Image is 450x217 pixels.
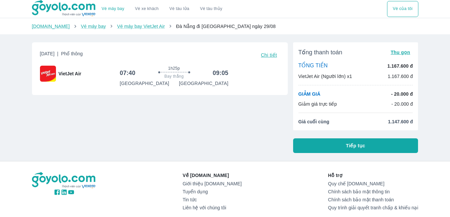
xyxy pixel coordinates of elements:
a: Vé tàu lửa [164,1,195,17]
p: TỔNG TIỀN [298,62,328,70]
p: Giảm giá trực tiếp [298,101,337,107]
p: VietJet Air (Người lớn) x1 [298,73,352,80]
span: 1h25p [168,66,180,71]
p: [GEOGRAPHIC_DATA] [179,80,228,87]
span: Giá cuối cùng [298,118,329,125]
a: Tuyển dụng [183,189,241,194]
p: [GEOGRAPHIC_DATA] [120,80,169,87]
button: Tiếp tục [293,138,418,153]
p: 1.167.600 đ [387,63,413,69]
a: Giới thiệu [DOMAIN_NAME] [183,181,241,186]
button: Chi tiết [258,50,279,60]
p: GIẢM GIÁ [298,91,320,97]
button: Vé tàu thủy [195,1,227,17]
span: Tổng thanh toán [298,48,342,56]
span: Thu gọn [391,50,410,55]
span: [DATE] [40,50,83,60]
a: Chính sách bảo mật thông tin [328,189,418,194]
p: Về [DOMAIN_NAME] [183,172,241,179]
h6: 07:40 [120,69,136,77]
span: Tiếp tục [346,142,365,149]
a: Vé xe khách [135,6,159,11]
p: Hỗ trợ [328,172,418,179]
img: logo [32,172,97,189]
a: [DOMAIN_NAME] [32,24,70,29]
p: - 20.000 đ [391,101,413,107]
a: Quy trình giải quyết tranh chấp & khiếu nại [328,205,418,210]
nav: breadcrumb [32,23,418,30]
a: Tin tức [183,197,241,202]
p: - 20.000 đ [391,91,413,97]
button: Vé của tôi [387,1,418,17]
span: Phổ thông [61,51,83,56]
h6: 09:05 [213,69,228,77]
span: VietJet Air [59,70,81,77]
span: | [57,51,59,56]
button: Thu gọn [388,48,413,57]
a: Quy chế [DOMAIN_NAME] [328,181,418,186]
a: Vé máy bay [102,6,124,11]
a: Vé máy bay VietJet Air [117,24,165,29]
span: Đà Nẵng đi [GEOGRAPHIC_DATA] ngày 29/08 [176,24,275,29]
div: choose transportation mode [387,1,418,17]
span: Chi tiết [261,52,277,58]
span: 1.147.600 đ [388,118,413,125]
div: choose transportation mode [96,1,227,17]
p: 1.167.600 đ [388,73,413,80]
a: Liên hệ với chúng tôi [183,205,241,210]
span: Bay thẳng [165,74,184,79]
a: Vé máy bay [81,24,106,29]
a: Chính sách bảo mật thanh toán [328,197,418,202]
